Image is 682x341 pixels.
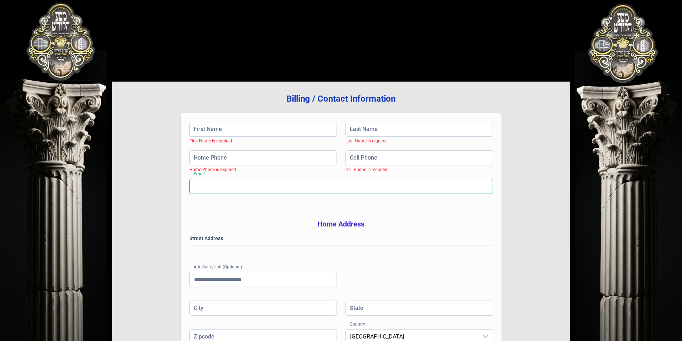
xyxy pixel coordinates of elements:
[345,138,388,143] span: Last Name is required
[189,235,493,242] label: Street Address
[189,219,493,229] h3: Home Address
[189,167,236,172] span: Home Phone is required
[124,93,559,104] h3: Billing / Contact Information
[189,138,232,143] span: First Name is required
[345,167,387,172] span: Cell Phone is required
